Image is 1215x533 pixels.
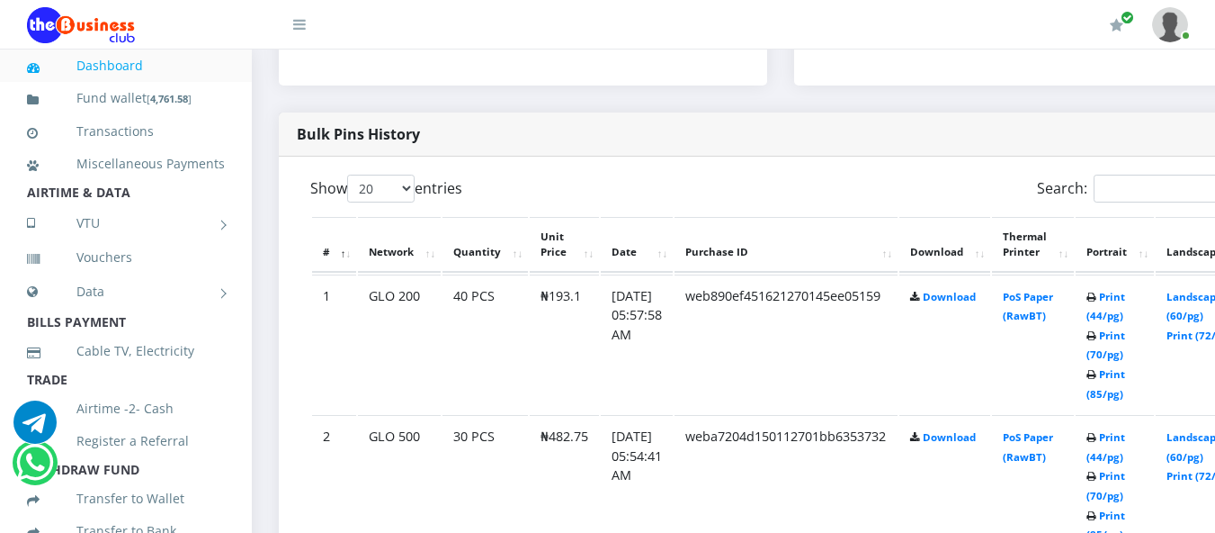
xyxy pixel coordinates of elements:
[1110,18,1123,32] i: Renew/Upgrade Subscription
[923,430,976,444] a: Download
[675,217,898,273] th: Purchase ID: activate to sort column ascending
[923,290,976,303] a: Download
[347,175,415,203] select: Showentries
[27,237,225,278] a: Vouchers
[27,45,225,86] a: Dashboard
[297,124,420,144] strong: Bulk Pins History
[312,217,356,273] th: #: activate to sort column descending
[13,414,57,444] a: Chat for support
[16,455,53,484] a: Chat for support
[150,92,188,105] b: 4,761.58
[601,275,673,414] td: [DATE] 05:57:58 AM
[358,217,441,273] th: Network: activate to sort column ascending
[992,217,1074,273] th: Thermal Printer: activate to sort column ascending
[1086,329,1125,362] a: Print (70/pg)
[1086,430,1125,464] a: Print (44/pg)
[1152,7,1188,42] img: User
[1086,290,1125,323] a: Print (44/pg)
[442,217,528,273] th: Quantity: activate to sort column ascending
[27,420,225,462] a: Register a Referral
[312,275,356,414] td: 1
[601,217,673,273] th: Date: activate to sort column ascending
[899,217,990,273] th: Download: activate to sort column ascending
[1003,290,1053,323] a: PoS Paper (RawBT)
[675,275,898,414] td: web890ef451621270145ee05159
[530,275,599,414] td: ₦193.1
[27,143,225,185] a: Miscellaneous Payments
[1086,367,1125,401] a: Print (85/pg)
[1076,217,1154,273] th: Portrait: activate to sort column ascending
[1121,11,1134,24] span: Renew/Upgrade Subscription
[27,77,225,120] a: Fund wallet[4,761.58]
[27,388,225,429] a: Airtime -2- Cash
[27,7,135,43] img: Logo
[147,92,192,105] small: [ ]
[1003,430,1053,464] a: PoS Paper (RawBT)
[1086,469,1125,502] a: Print (70/pg)
[442,275,528,414] td: 40 PCS
[27,111,225,152] a: Transactions
[27,201,225,246] a: VTU
[27,478,225,519] a: Transfer to Wallet
[27,330,225,372] a: Cable TV, Electricity
[27,269,225,314] a: Data
[358,275,441,414] td: GLO 200
[310,175,462,203] label: Show entries
[530,217,599,273] th: Unit Price: activate to sort column ascending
